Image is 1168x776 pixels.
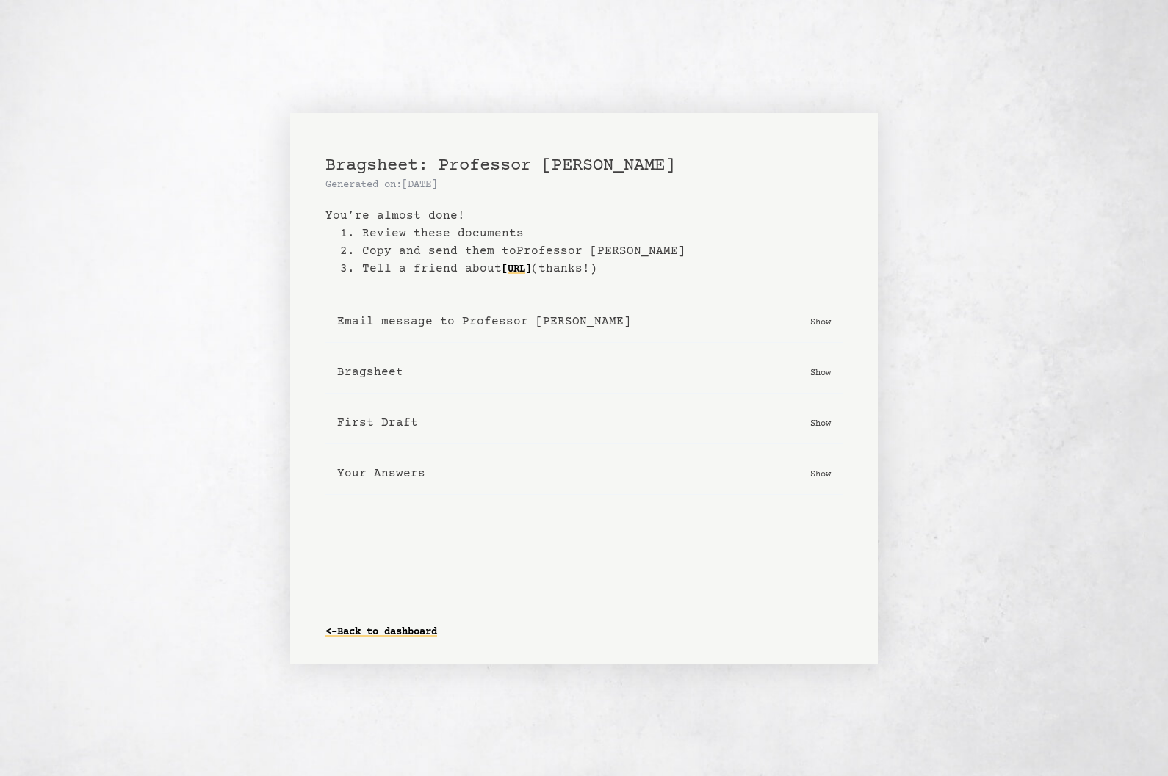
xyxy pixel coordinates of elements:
[325,453,843,495] button: Your Answers Show
[337,414,418,432] b: First Draft
[340,242,843,260] li: 2. Copy and send them to Professor [PERSON_NAME]
[325,301,843,343] button: Email message to Professor [PERSON_NAME] Show
[337,465,425,482] b: Your Answers
[810,365,831,380] p: Show
[325,207,843,225] b: You’re almost done!
[340,225,843,242] li: 1. Review these documents
[340,260,843,278] li: 3. Tell a friend about (thanks!)
[337,313,631,330] b: Email message to Professor [PERSON_NAME]
[810,466,831,481] p: Show
[325,178,843,192] p: Generated on: [DATE]
[502,258,531,281] a: [URL]
[810,314,831,329] p: Show
[810,416,831,430] p: Show
[325,352,843,394] button: Bragsheet Show
[337,363,403,381] b: Bragsheet
[325,620,437,644] a: <-Back to dashboard
[325,156,675,175] span: Bragsheet: Professor [PERSON_NAME]
[325,402,843,444] button: First Draft Show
